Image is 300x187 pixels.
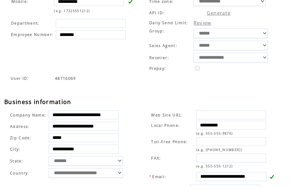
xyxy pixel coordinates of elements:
[151,113,183,118] span: Web Site URL:
[10,171,29,176] span: Country:
[54,9,90,13] span: (e.g. 17325551212)
[4,98,71,106] span: Business information
[10,124,30,129] span: Address:
[149,20,188,25] span: Daily Send Limit:
[149,55,169,60] span: Reseller:
[149,43,177,48] span: Sales Agent:
[151,156,161,161] span: FAX:
[149,10,164,15] span: API ID:
[10,113,46,118] span: Company Name:
[11,32,53,37] span: Employee Number:
[10,147,20,152] span: City:
[10,135,31,140] span: Zip Code:
[152,174,166,179] span: Email:
[196,131,233,136] span: (e.g. 555-555-9876)
[151,139,187,144] span: Toll-Free Phone:
[11,21,40,26] span: Department:
[207,10,231,16] a: Generate
[149,66,166,71] span: Prepay:
[55,76,76,81] span: Indicates the agent code for sign up page with sales agent or reseller tracking code
[151,123,180,128] span: Local Phone:
[196,147,242,152] span: (e.g. [PHONE_NUMBER])
[149,28,165,33] span: Group:
[194,20,211,26] a: Review
[269,174,274,179] img: v.gif
[10,159,46,163] span: State:
[196,164,233,168] span: (e.g. 555-555-1212)
[11,76,29,81] span: Indicates the agent code for sign up page with sales agent or reseller tracking code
